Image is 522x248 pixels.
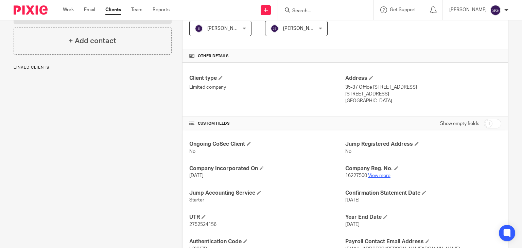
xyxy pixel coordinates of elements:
span: No [189,149,195,154]
a: Reports [153,6,170,13]
span: [DATE] [345,198,360,202]
span: [PERSON_NAME] R [207,26,249,31]
span: [DATE] [345,222,360,227]
h4: Authentication Code [189,238,345,245]
h4: Year End Date [345,214,501,221]
img: svg%3E [271,24,279,33]
p: [STREET_ADDRESS] [345,91,501,98]
a: Email [84,6,95,13]
input: Search [292,8,353,14]
h4: Jump Registered Address [345,141,501,148]
a: View more [368,173,390,178]
p: Linked clients [14,65,172,70]
span: Other details [198,53,229,59]
h4: Client type [189,75,345,82]
h4: + Add contact [69,36,116,46]
h4: UTR [189,214,345,221]
span: 2752524156 [189,222,216,227]
img: Pixie [14,5,48,15]
span: [PERSON_NAME] [283,26,320,31]
h4: Ongoing CoSec Client [189,141,345,148]
p: [GEOGRAPHIC_DATA] [345,98,501,104]
h4: CUSTOM FIELDS [189,121,345,126]
a: Clients [105,6,121,13]
a: Team [131,6,142,13]
h4: Payroll Contact Email Address [345,238,501,245]
span: Starter [189,198,204,202]
label: Show empty fields [440,120,479,127]
a: Work [63,6,74,13]
h4: Company Incorporated On [189,165,345,172]
h4: Confirmation Statement Date [345,190,501,197]
h4: Address [345,75,501,82]
img: svg%3E [195,24,203,33]
p: [PERSON_NAME] [449,6,487,13]
h4: Jump Accounting Service [189,190,345,197]
p: 35-37 Office [STREET_ADDRESS] [345,84,501,91]
h4: Company Reg. No. [345,165,501,172]
p: Limited company [189,84,345,91]
img: svg%3E [490,5,501,16]
span: Get Support [390,7,416,12]
span: [DATE] [189,173,204,178]
span: 16227500 [345,173,367,178]
span: No [345,149,351,154]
